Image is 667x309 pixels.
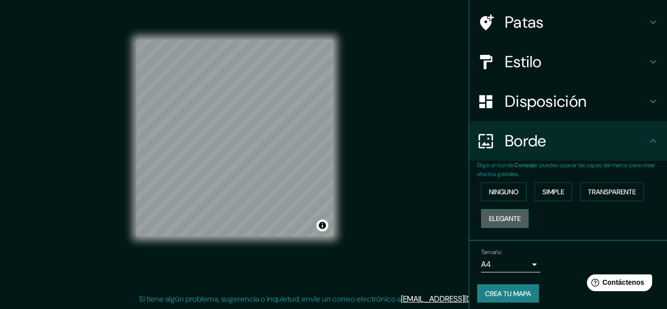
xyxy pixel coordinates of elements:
[579,270,656,298] iframe: Lanzador de widgets de ayuda
[534,182,572,201] button: Simple
[505,12,544,33] font: Patas
[580,182,644,201] button: Transparente
[139,294,401,304] font: Si tiene algún problema, sugerencia o inquietud, envíe un correo electrónico a
[469,82,667,121] div: Disposición
[489,214,521,223] font: Elegante
[505,131,546,151] font: Borde
[481,248,501,256] font: Tamaño
[481,259,491,269] font: A4
[469,42,667,82] div: Estilo
[505,51,542,72] font: Estilo
[542,187,564,196] font: Simple
[505,91,586,112] font: Disposición
[588,187,636,196] font: Transparente
[481,182,527,201] button: Ninguno
[514,161,537,169] font: Consejo
[469,121,667,161] div: Borde
[481,257,540,272] div: A4
[477,161,514,169] font: Elige un borde.
[401,294,523,304] a: [EMAIL_ADDRESS][DOMAIN_NAME]
[489,187,519,196] font: Ninguno
[316,220,328,231] button: Activar o desactivar atribución
[136,40,333,236] canvas: Mapa
[485,289,531,298] font: Crea tu mapa
[481,209,529,228] button: Elegante
[477,161,655,178] font: : puedes opacar las capas del marco para crear efectos geniales.
[477,284,539,303] button: Crea tu mapa
[469,2,667,42] div: Patas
